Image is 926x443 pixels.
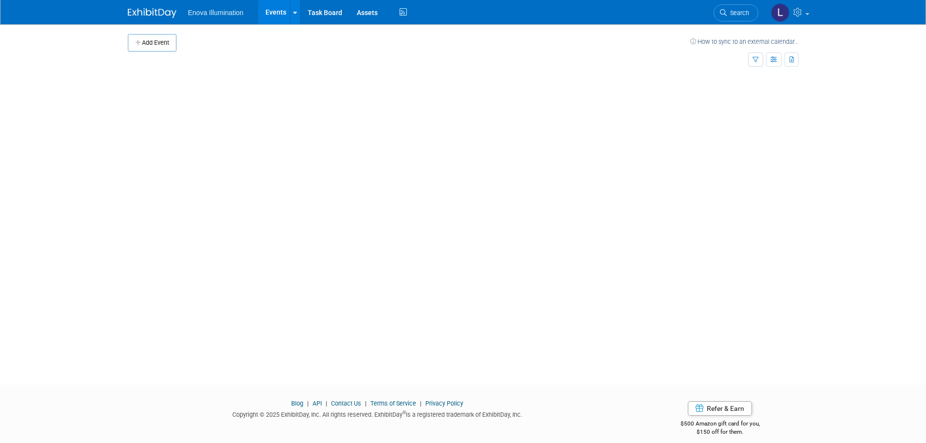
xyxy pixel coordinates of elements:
img: Lucas Mlinarcik [771,3,789,22]
a: API [313,400,322,407]
span: Search [727,9,749,17]
sup: ® [402,410,406,415]
a: Contact Us [331,400,361,407]
a: Privacy Policy [425,400,463,407]
a: Blog [291,400,303,407]
div: $150 off for them. [642,428,799,436]
span: | [323,400,330,407]
a: Search [714,4,758,21]
img: ExhibitDay [128,8,176,18]
div: $500 Amazon gift card for you, [642,413,799,436]
a: Refer & Earn [688,401,752,416]
span: Enova Illumination [188,9,244,17]
span: | [418,400,424,407]
button: Add Event [128,34,176,52]
span: | [305,400,311,407]
a: Terms of Service [370,400,416,407]
span: | [363,400,369,407]
div: Copyright © 2025 ExhibitDay, Inc. All rights reserved. ExhibitDay is a registered trademark of Ex... [128,408,628,419]
a: How to sync to an external calendar... [690,38,799,45]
